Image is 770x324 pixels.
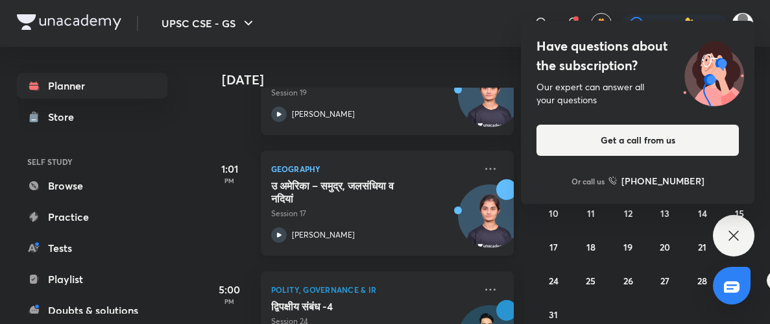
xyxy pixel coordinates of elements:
a: Company Logo [17,14,121,33]
button: Get a call from us [536,125,739,156]
button: August 18, 2025 [581,236,601,257]
img: Company Logo [17,14,121,30]
p: PM [204,297,256,305]
a: Tests [17,235,167,261]
abbr: August 11, 2025 [587,207,595,219]
p: PM [204,177,256,184]
button: August 27, 2025 [655,270,675,291]
abbr: August 10, 2025 [549,207,559,219]
button: August 13, 2025 [655,203,675,223]
a: Browse [17,173,167,199]
img: avatar [596,18,607,29]
p: Geography [271,161,475,177]
p: [PERSON_NAME] [292,108,355,120]
p: [PERSON_NAME] [292,229,355,241]
button: avatar [591,13,612,34]
button: August 17, 2025 [543,236,564,257]
h4: [DATE] [222,72,527,88]
button: August 11, 2025 [581,203,601,223]
button: August 20, 2025 [655,236,675,257]
abbr: August 28, 2025 [697,275,707,287]
div: Store [48,109,82,125]
p: Polity, Governance & IR [271,282,475,297]
abbr: August 17, 2025 [549,241,558,253]
h5: 1:01 [204,161,256,177]
img: ttu_illustration_new.svg [673,36,754,106]
button: August 28, 2025 [692,270,713,291]
abbr: August 24, 2025 [549,275,559,287]
abbr: August 14, 2025 [698,207,707,219]
button: August 24, 2025 [543,270,564,291]
button: UPSC CSE - GS [154,10,264,36]
h5: 5:00 [204,282,256,297]
p: Session 19 [271,87,475,99]
a: Playlist [17,266,167,292]
abbr: August 21, 2025 [698,241,706,253]
a: Practice [17,204,167,230]
abbr: August 13, 2025 [660,207,669,219]
button: August 21, 2025 [692,236,713,257]
button: August 19, 2025 [618,236,638,257]
a: Planner [17,73,167,99]
abbr: August 25, 2025 [586,275,596,287]
button: August 15, 2025 [729,203,750,223]
h6: SELF STUDY [17,151,167,173]
h6: [PHONE_NUMBER] [621,174,704,188]
abbr: August 31, 2025 [549,308,558,321]
p: Or call us [571,175,605,187]
abbr: August 15, 2025 [735,207,744,219]
img: Komal [732,12,754,34]
abbr: August 18, 2025 [586,241,596,253]
abbr: August 12, 2025 [624,207,632,219]
button: August 26, 2025 [618,270,638,291]
div: Our expert can answer all your questions [536,81,739,106]
p: Session 17 [271,208,475,219]
img: streak [682,17,695,30]
img: Avatar [459,192,521,254]
a: Store [17,104,167,130]
button: August 10, 2025 [543,203,564,223]
h5: द्विपक्षीय संबंध -4 [271,300,433,313]
a: Doubts & solutions [17,297,167,323]
h5: उ अमेरिका – समुद्र, जलसंधिया व नदियां [271,179,433,205]
h4: Have questions about the subscription? [536,36,739,75]
button: August 25, 2025 [581,270,601,291]
abbr: August 19, 2025 [623,241,632,253]
abbr: August 20, 2025 [660,241,670,253]
img: Avatar [459,71,521,133]
abbr: August 27, 2025 [660,275,669,287]
button: August 14, 2025 [692,203,713,223]
a: [PHONE_NUMBER] [608,174,704,188]
button: August 12, 2025 [618,203,638,223]
abbr: August 26, 2025 [623,275,633,287]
